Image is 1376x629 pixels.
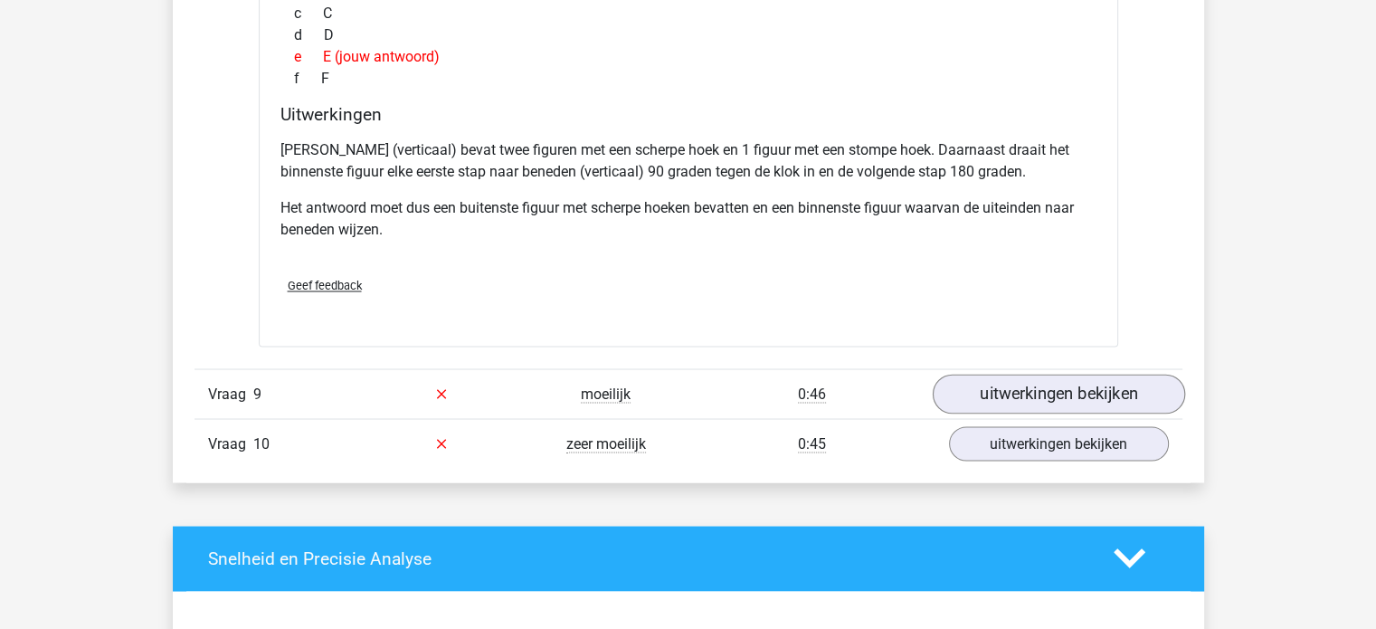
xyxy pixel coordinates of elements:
[280,197,1096,241] p: Het antwoord moet dus een buitenste figuur met scherpe hoeken bevatten en een binnenste figuur wa...
[294,46,323,68] span: e
[798,385,826,403] span: 0:46
[798,434,826,453] span: 0:45
[208,433,253,454] span: Vraag
[294,3,323,24] span: c
[280,104,1096,125] h4: Uitwerkingen
[280,68,1096,90] div: F
[280,46,1096,68] div: E (jouw antwoord)
[280,24,1096,46] div: D
[208,383,253,405] span: Vraag
[253,385,261,402] span: 9
[566,434,646,453] span: zeer moeilijk
[280,139,1096,183] p: [PERSON_NAME] (verticaal) bevat twee figuren met een scherpe hoek en 1 figuur met een stompe hoek...
[949,426,1169,461] a: uitwerkingen bekijken
[294,68,321,90] span: f
[280,3,1096,24] div: C
[288,279,362,292] span: Geef feedback
[932,374,1184,414] a: uitwerkingen bekijken
[294,24,324,46] span: d
[208,548,1087,568] h4: Snelheid en Precisie Analyse
[253,434,270,452] span: 10
[581,385,631,403] span: moeilijk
